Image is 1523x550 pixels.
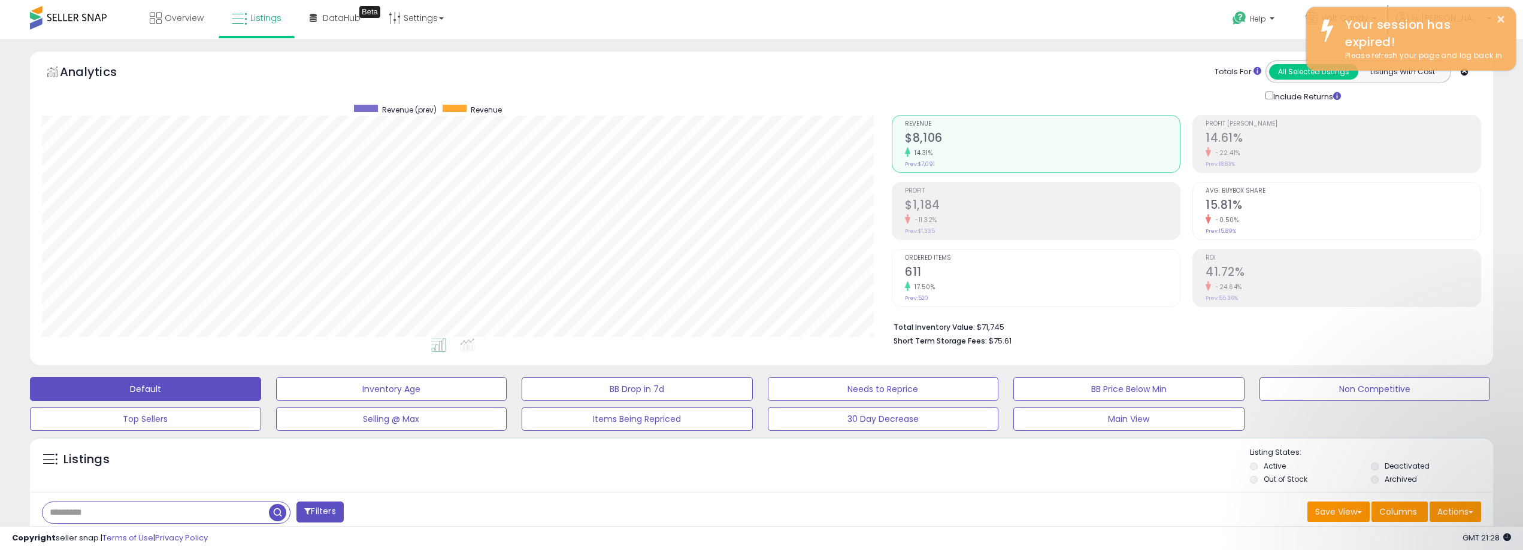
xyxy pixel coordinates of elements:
span: DataHub [323,12,361,24]
a: Privacy Policy [155,532,208,543]
button: 30 Day Decrease [768,407,999,431]
button: BB Price Below Min [1013,377,1245,401]
button: Selling @ Max [276,407,507,431]
label: Out of Stock [1264,474,1307,484]
h2: 14.61% [1206,131,1480,147]
button: Non Competitive [1259,377,1491,401]
span: Profit [PERSON_NAME] [1206,121,1480,127]
small: Prev: $7,091 [905,160,935,168]
button: Items Being Repriced [522,407,753,431]
span: Revenue [471,105,502,115]
small: Prev: $1,335 [905,227,935,235]
small: -24.64% [1211,282,1242,291]
span: Revenue (prev) [382,105,437,115]
button: All Selected Listings [1269,64,1358,80]
div: Please refresh your page and log back in [1336,50,1507,62]
small: Prev: 55.36% [1206,294,1238,302]
span: Profit [905,188,1180,195]
button: Listings With Cost [1358,64,1447,80]
h2: 611 [905,265,1180,281]
i: Get Help [1232,11,1247,26]
div: seller snap | | [12,533,208,544]
b: Total Inventory Value: [894,322,975,332]
div: Totals For [1215,66,1261,78]
span: $75.61 [989,335,1012,347]
small: Prev: 18.83% [1206,160,1235,168]
li: $71,745 [894,319,1472,333]
button: × [1496,12,1506,27]
button: Default [30,377,261,401]
small: -11.32% [910,215,937,224]
span: Revenue [905,121,1180,127]
button: BB Drop in 7d [522,377,753,401]
h5: Listings [63,451,110,468]
div: Include Returns [1256,89,1355,103]
button: Main View [1013,407,1245,431]
small: -0.50% [1211,215,1239,224]
a: Terms of Use [102,532,153,543]
span: Avg. Buybox Share [1206,188,1480,195]
span: ROI [1206,255,1480,262]
label: Active [1264,461,1286,471]
span: Overview [165,12,204,24]
h5: Analytics [60,63,140,83]
div: Tooltip anchor [359,6,380,18]
small: Prev: 15.89% [1206,227,1236,235]
button: Needs to Reprice [768,377,999,401]
strong: Copyright [12,532,56,543]
button: Filters [296,502,343,522]
small: 14.31% [910,148,932,157]
span: Listings [250,12,281,24]
div: Your session has expired! [1336,16,1507,50]
p: Listing States: [1250,447,1493,458]
b: Short Term Storage Fees: [894,336,987,346]
h2: $8,106 [905,131,1180,147]
small: -22.41% [1211,148,1240,157]
span: Ordered Items [905,255,1180,262]
small: 17.50% [910,282,935,291]
button: Inventory Age [276,377,507,401]
h2: $1,184 [905,198,1180,214]
span: Help [1250,14,1266,24]
h2: 41.72% [1206,265,1480,281]
button: Top Sellers [30,407,261,431]
a: Help [1223,2,1286,39]
h2: 15.81% [1206,198,1480,214]
small: Prev: 520 [905,294,928,302]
